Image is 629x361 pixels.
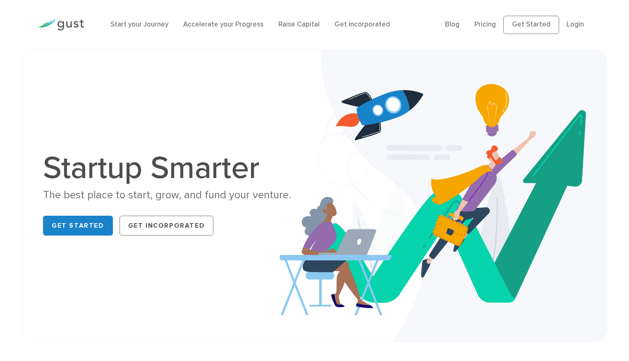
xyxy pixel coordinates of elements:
a: Pricing [474,20,496,29]
a: Start your Journey [110,20,168,29]
a: Raise Capital [278,20,320,29]
img: Startup Smarter Hero [280,50,607,342]
h1: Startup Smarter [43,152,308,184]
a: Get Started [43,216,113,236]
a: Get Incorporated [120,216,214,236]
div: The best place to start, grow, and fund your venture. [43,188,308,202]
a: Accelerate your Progress [183,20,263,29]
a: Get Started [503,16,559,34]
a: Login [567,20,584,29]
a: Get Incorporated [335,20,390,29]
img: Gust Logo [38,19,84,31]
a: Blog [445,20,459,29]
